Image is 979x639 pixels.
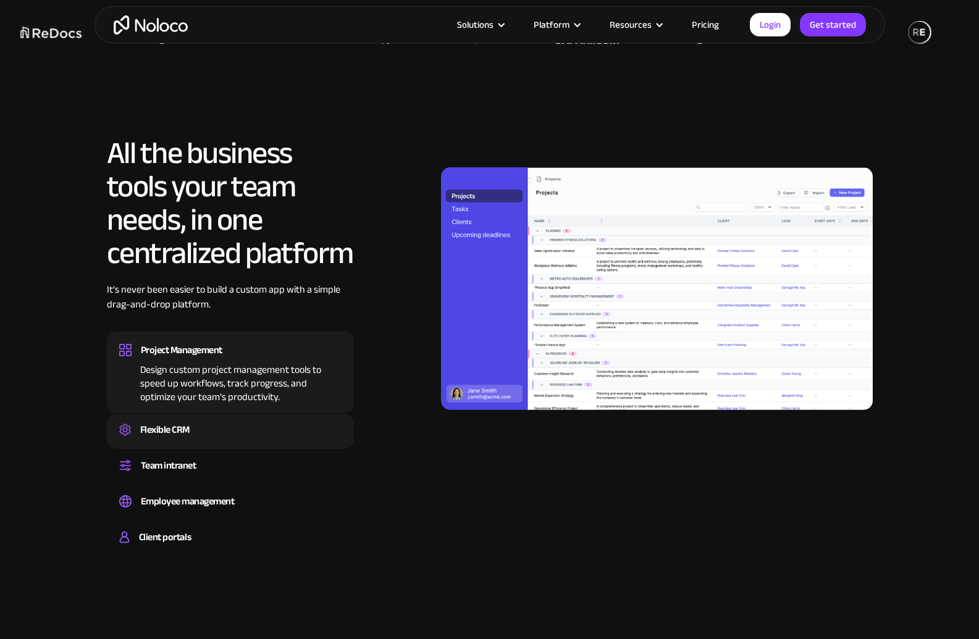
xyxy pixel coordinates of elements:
[610,17,652,33] div: Resources
[518,17,594,33] div: Platform
[594,17,676,33] div: Resources
[141,492,235,511] div: Employee management
[800,13,866,36] a: Get started
[750,13,791,36] a: Login
[457,17,494,33] div: Solutions
[442,17,518,33] div: Solutions
[119,439,342,443] div: Create a custom CRM that you can adapt to your business’s needs, centralize your workflows, and m...
[139,528,191,546] div: Client portals
[119,511,342,514] div: Easily manage employee information, track performance, and handle HR tasks from a single platform.
[119,359,342,404] div: Design custom project management tools to speed up workflows, track progress, and optimize your t...
[534,17,569,33] div: Platform
[140,420,190,439] div: Flexible CRM
[119,475,342,478] div: Set up a central space for your team to collaborate, share information, and stay up to date on co...
[141,456,196,475] div: Team intranet
[141,341,222,359] div: Project Management
[114,15,188,35] a: home
[107,282,354,330] div: It’s never been easier to build a custom app with a simple drag-and-drop platform.
[107,136,354,270] h2: All the business tools your team needs, in one centralized platform
[676,17,734,33] a: Pricing
[119,546,342,550] div: Build a secure, fully-branded, and personalized client portal that lets your customers self-serve.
